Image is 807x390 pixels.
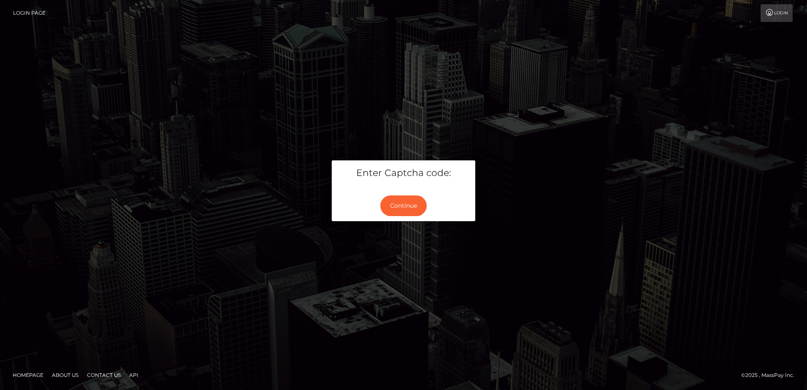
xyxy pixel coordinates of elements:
div: © 2025 , MassPay Inc. [741,371,801,380]
a: Contact Us [84,368,124,382]
a: About Us [49,368,82,382]
button: Continue [380,195,427,216]
a: API [126,368,142,382]
a: Homepage [9,368,47,382]
a: Login [761,4,793,22]
h5: Enter Captcha code: [338,167,469,180]
a: Login Page [13,4,46,22]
